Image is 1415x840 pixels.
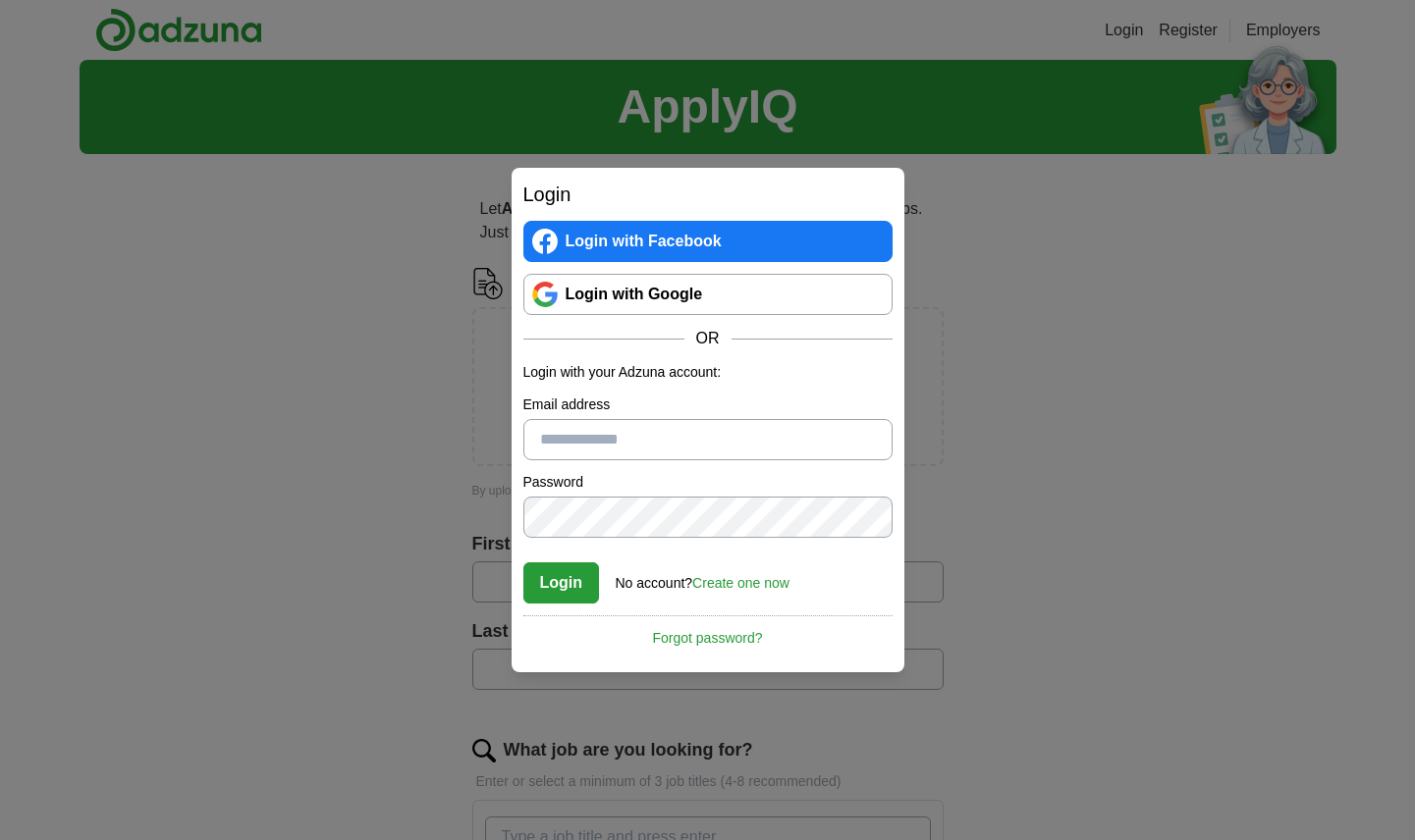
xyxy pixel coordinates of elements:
button: Login [523,562,600,604]
p: Login with your Adzuna account: [523,362,893,383]
h2: Login [523,180,893,209]
a: Forgot password? [523,615,893,649]
a: Create one now [692,575,789,591]
div: No account? [616,561,789,594]
label: Email address [523,394,893,415]
a: Login with Facebook [523,221,893,262]
a: Login with Google [523,274,893,315]
span: OR [684,327,732,350]
label: Password [523,472,893,493]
